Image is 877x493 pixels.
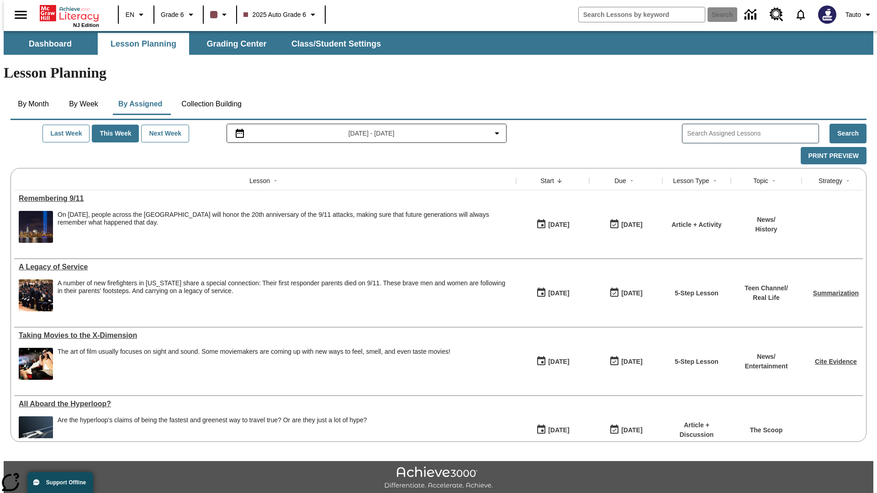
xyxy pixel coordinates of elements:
[548,219,569,231] div: [DATE]
[621,356,642,367] div: [DATE]
[750,425,783,435] p: The Scoop
[621,425,642,436] div: [DATE]
[813,289,859,297] a: Summarization
[19,263,512,271] div: A Legacy of Service
[11,93,56,115] button: By Month
[667,420,726,440] p: Article + Discussion
[755,215,777,225] p: News /
[141,125,189,142] button: Next Week
[579,7,705,22] input: search field
[745,293,788,303] p: Real Life
[819,176,842,185] div: Strategy
[815,358,857,365] a: Cite Evidence
[231,128,503,139] button: Select the date range menu item
[606,216,645,233] button: 08/21/25: Last day the lesson can be accessed
[673,176,709,185] div: Lesson Type
[739,2,764,27] a: Data Center
[801,147,866,165] button: Print Preview
[40,3,99,28] div: Home
[842,6,877,23] button: Profile/Settings
[533,284,572,302] button: 08/19/25: First time the lesson was available
[621,288,642,299] div: [DATE]
[249,176,270,185] div: Lesson
[845,10,861,20] span: Tauto
[4,64,873,81] h1: Lesson Planning
[58,211,512,243] div: On September 11, 2021, people across the United States will honor the 20th anniversary of the 9/1...
[19,331,512,340] div: Taking Movies to the X-Dimension
[284,33,388,55] button: Class/Student Settings
[191,33,282,55] button: Grading Center
[842,175,853,186] button: Sort
[98,33,189,55] button: Lesson Planning
[19,279,53,311] img: A photograph of the graduation ceremony for the 2019 class of New York City Fire Department. Rebe...
[606,284,645,302] button: 08/19/25: Last day the lesson can be accessed
[554,175,565,186] button: Sort
[540,176,554,185] div: Start
[46,479,86,486] span: Support Offline
[764,2,789,27] a: Resource Center, Will open in new tab
[58,279,512,295] div: A number of new firefighters in [US_STATE] share a special connection: Their first responder pare...
[92,125,139,142] button: This Week
[61,93,106,115] button: By Week
[19,400,512,408] div: All Aboard the Hyperloop?
[157,6,200,23] button: Grade: Grade 6, Select a grade
[58,416,367,424] div: Are the hyperloop's claims of being the fastest and greenest way to travel true? Or are they just...
[621,219,642,231] div: [DATE]
[7,1,34,28] button: Open side menu
[606,421,645,439] button: 06/30/26: Last day the lesson can be accessed
[753,176,768,185] div: Topic
[58,348,450,356] p: The art of film usually focuses on sight and sound. Some moviemakers are coming up with new ways ...
[270,175,281,186] button: Sort
[349,129,395,138] span: [DATE] - [DATE]
[19,416,53,448] img: Artist rendering of Hyperloop TT vehicle entering a tunnel
[58,416,367,448] div: Are the hyperloop's claims of being the fastest and greenest way to travel true? Or are they just...
[606,353,645,370] button: 08/24/25: Last day the lesson can be accessed
[626,175,637,186] button: Sort
[533,421,572,439] button: 07/21/25: First time the lesson was available
[709,175,720,186] button: Sort
[789,3,813,26] a: Notifications
[614,176,626,185] div: Due
[174,93,249,115] button: Collection Building
[548,356,569,367] div: [DATE]
[19,263,512,271] a: A Legacy of Service, Lessons
[243,10,306,20] span: 2025 Auto Grade 6
[813,3,842,26] button: Select a new avatar
[58,348,450,380] div: The art of film usually focuses on sight and sound. Some moviemakers are coming up with new ways ...
[829,124,866,143] button: Search
[19,194,512,203] a: Remembering 9/11, Lessons
[745,352,787,362] p: News /
[58,211,512,226] div: On [DATE], people across the [GEOGRAPHIC_DATA] will honor the 20th anniversary of the 9/11 attack...
[19,400,512,408] a: All Aboard the Hyperloop?, Lessons
[675,357,719,367] p: 5-Step Lesson
[19,194,512,203] div: Remembering 9/11
[768,175,779,186] button: Sort
[745,362,787,371] p: Entertainment
[533,216,572,233] button: 08/21/25: First time the lesson was available
[745,283,788,293] p: Teen Channel /
[40,4,99,22] a: Home
[73,22,99,28] span: NJ Edition
[671,220,722,230] p: Article + Activity
[5,33,96,55] button: Dashboard
[111,93,169,115] button: By Assigned
[384,467,493,490] img: Achieve3000 Differentiate Accelerate Achieve
[58,279,512,311] div: A number of new firefighters in New York share a special connection: Their first responder parent...
[240,6,322,23] button: Class: 2025 Auto Grade 6, Select your class
[4,33,389,55] div: SubNavbar
[675,288,719,298] p: 5-Step Lesson
[19,331,512,340] a: Taking Movies to the X-Dimension, Lessons
[755,225,777,234] p: History
[122,6,151,23] button: Language: EN, Select a language
[19,348,53,380] img: Panel in front of the seats sprays water mist to the happy audience at a 4DX-equipped theater.
[126,10,134,20] span: EN
[206,6,233,23] button: Class color is dark brown. Change class color
[491,128,502,139] svg: Collapse Date Range Filter
[548,425,569,436] div: [DATE]
[19,211,53,243] img: New York City Tribute in Light from Liberty State Park, New Jersey
[818,5,836,24] img: Avatar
